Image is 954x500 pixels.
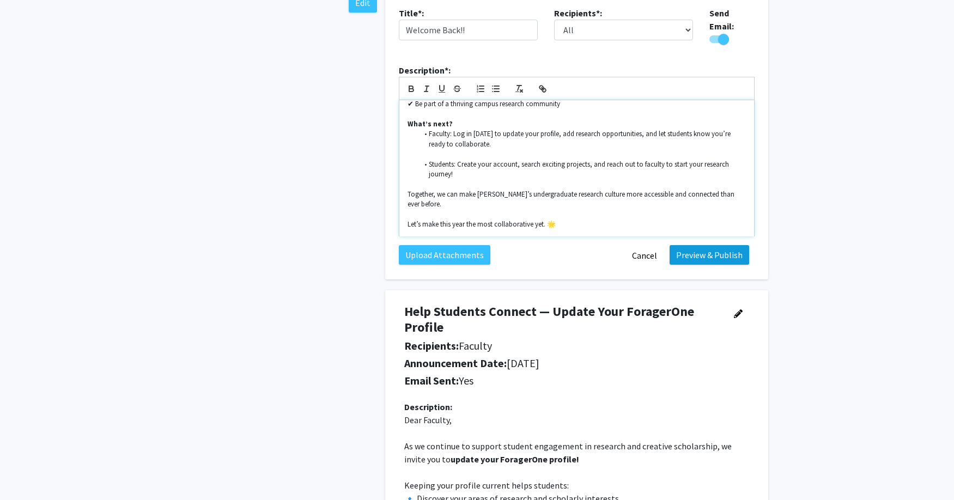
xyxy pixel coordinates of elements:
div: Description: [404,400,749,413]
button: Preview & Publish [670,245,749,265]
div: Toggle [709,33,755,46]
p: Together, we can make [PERSON_NAME]’s undergraduate research culture more accessible and connecte... [408,190,746,210]
b: Title*: [399,8,424,19]
strong: update your ForagerOne profile! [451,454,579,465]
strong: What’s next? [408,119,453,129]
b: Send Email: [709,8,734,32]
iframe: Chat [8,451,46,492]
h5: [DATE] [404,357,719,370]
p: Let’s make this year the most collaborative yet. 🌟 [408,219,746,229]
b: Recipients: [404,339,459,352]
li: Faculty: Log in [DATE] to update your profile, add research opportunities, and let students know ... [418,129,746,149]
p: Dear Faculty, [404,413,749,426]
p: ✔ Be part of a thriving campus research community [408,99,746,109]
p: As we continue to support student engagement in research and creative scholarship, we invite you to [404,440,749,466]
h5: Yes [404,374,719,387]
button: Cancel [625,245,664,266]
b: Recipients*: [554,8,602,19]
h5: Faculty [404,339,719,352]
b: Email Sent: [404,374,459,387]
b: Announcement Date: [404,356,507,370]
b: Description*: [399,65,451,76]
label: Upload Attachments [399,245,490,265]
li: Students: Create your account, search exciting projects, and reach out to faculty to start your r... [418,160,746,180]
p: Keeping your profile current helps students: [404,479,749,492]
h4: Help Students Connect — Update Your ForagerOne Profile [404,304,719,336]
